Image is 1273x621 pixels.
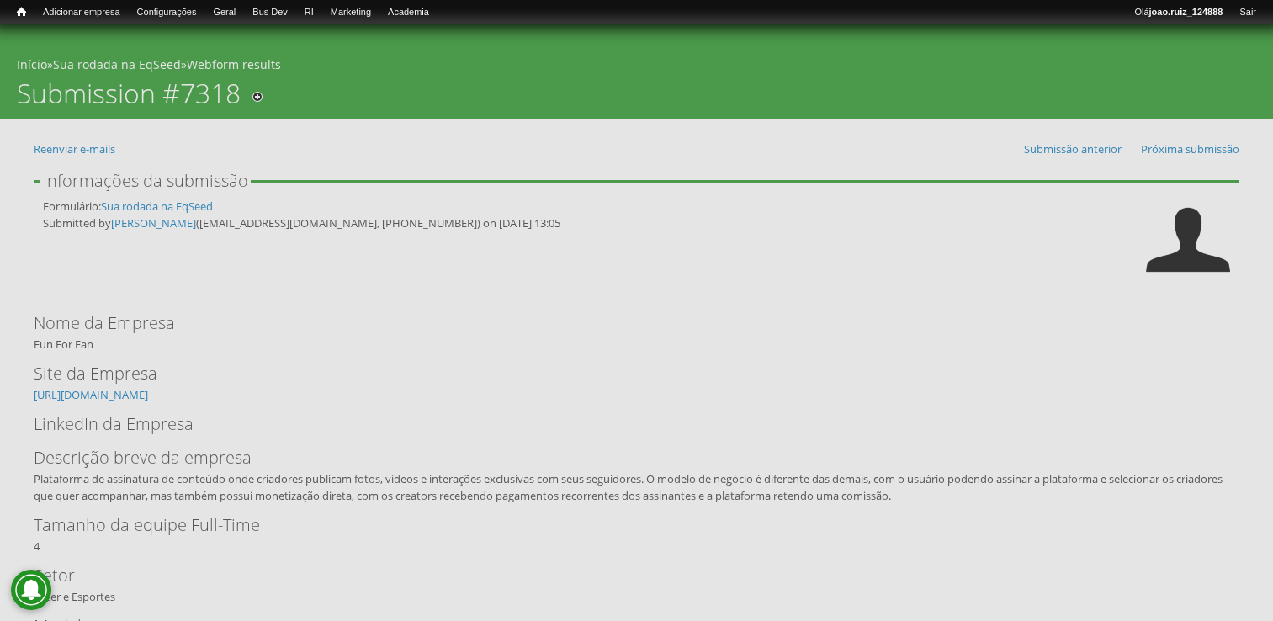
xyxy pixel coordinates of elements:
a: Geral [204,4,244,21]
a: Bus Dev [244,4,296,21]
a: Configurações [129,4,205,21]
a: Início [8,4,34,20]
a: Marketing [322,4,379,21]
a: Sair [1231,4,1265,21]
a: Olájoao.ruiz_124888 [1126,4,1231,21]
strong: joao.ruiz_124888 [1149,7,1223,17]
a: RI [296,4,322,21]
a: Adicionar empresa [34,4,129,21]
span: Início [17,6,26,18]
a: Academia [379,4,438,21]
